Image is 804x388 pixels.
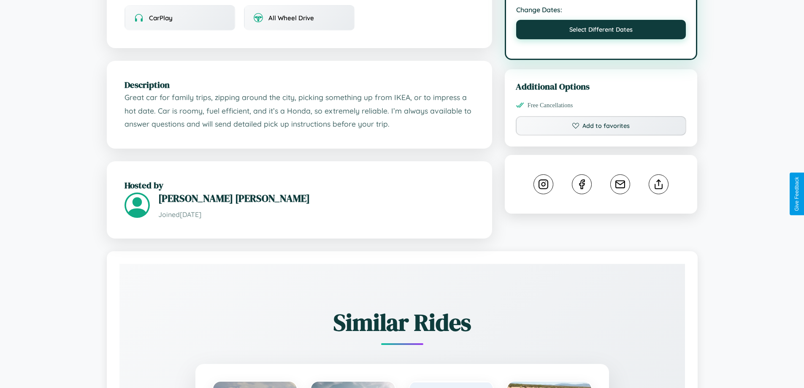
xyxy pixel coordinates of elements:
[528,102,573,109] span: Free Cancellations
[149,306,655,339] h2: Similar Rides
[158,209,474,221] p: Joined [DATE]
[516,80,687,92] h3: Additional Options
[516,116,687,136] button: Add to favorites
[125,91,474,131] p: Great car for family trips, zipping around the city, picking something up from IKEA, or to impres...
[125,79,474,91] h2: Description
[158,191,474,205] h3: [PERSON_NAME] [PERSON_NAME]
[268,14,314,22] span: All Wheel Drive
[149,14,173,22] span: CarPlay
[794,177,800,211] div: Give Feedback
[516,20,686,39] button: Select Different Dates
[125,179,474,191] h2: Hosted by
[516,5,686,14] strong: Change Dates:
